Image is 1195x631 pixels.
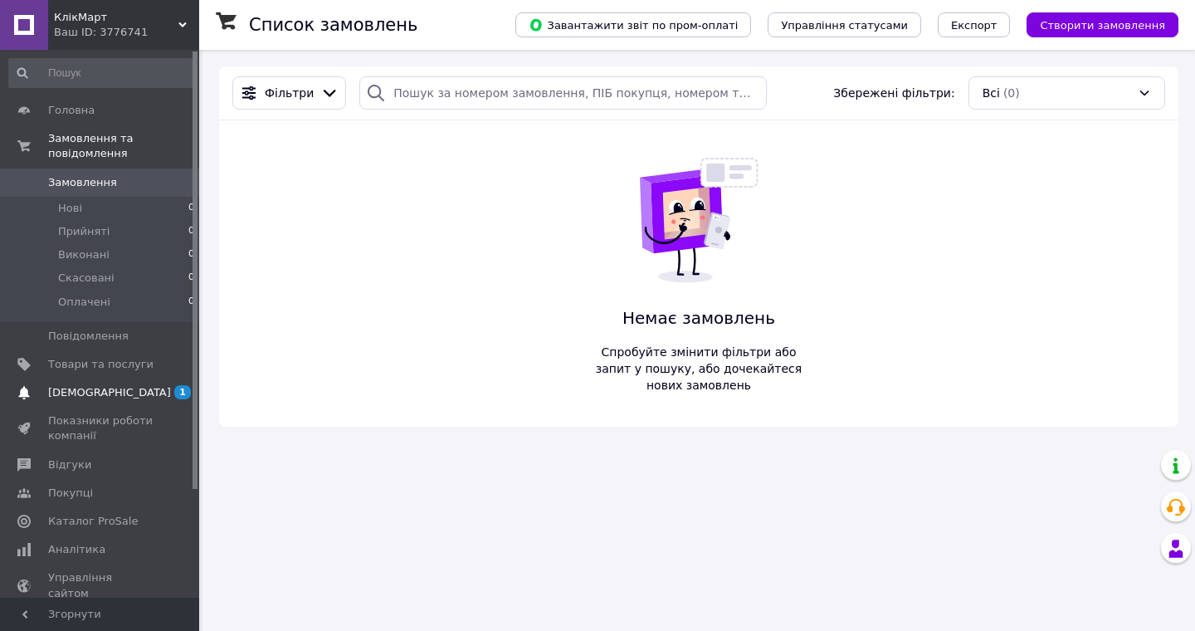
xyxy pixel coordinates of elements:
[589,306,808,330] span: Немає замовлень
[781,19,908,32] span: Управління статусами
[48,486,93,501] span: Покупці
[58,224,110,239] span: Прийняті
[833,85,954,101] span: Збережені фільтри:
[48,329,129,344] span: Повідомлення
[58,201,82,216] span: Нові
[58,295,110,310] span: Оплачені
[48,103,95,118] span: Головна
[48,457,91,472] span: Відгуки
[188,224,194,239] span: 0
[529,17,738,32] span: Завантажити звіт по пром-оплаті
[8,58,196,88] input: Пошук
[48,357,154,372] span: Товари та послуги
[589,344,808,394] span: Спробуйте змінити фільтри або запит у пошуку, або дочекайтеся нових замовлень
[1040,19,1165,32] span: Створити замовлення
[54,10,178,25] span: КлікМарт
[188,271,194,286] span: 0
[48,175,117,190] span: Замовлення
[188,201,194,216] span: 0
[938,12,1011,37] button: Експорт
[249,15,417,35] h1: Список замовлень
[48,570,154,600] span: Управління сайтом
[58,271,115,286] span: Скасовані
[1027,12,1178,37] button: Створити замовлення
[48,514,138,529] span: Каталог ProSale
[48,542,105,557] span: Аналітика
[265,85,314,101] span: Фільтри
[48,385,171,400] span: [DEMOGRAPHIC_DATA]
[1003,86,1020,100] span: (0)
[58,247,110,262] span: Виконані
[188,295,194,310] span: 0
[359,76,767,110] input: Пошук за номером замовлення, ПІБ покупця, номером телефону, Email, номером накладної
[188,247,194,262] span: 0
[983,85,1000,101] span: Всі
[54,25,199,40] div: Ваш ID: 3776741
[1010,17,1178,31] a: Створити замовлення
[951,19,997,32] span: Експорт
[48,131,199,161] span: Замовлення та повідомлення
[515,12,751,37] button: Завантажити звіт по пром-оплаті
[768,12,921,37] button: Управління статусами
[48,413,154,443] span: Показники роботи компанії
[174,385,191,399] span: 1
